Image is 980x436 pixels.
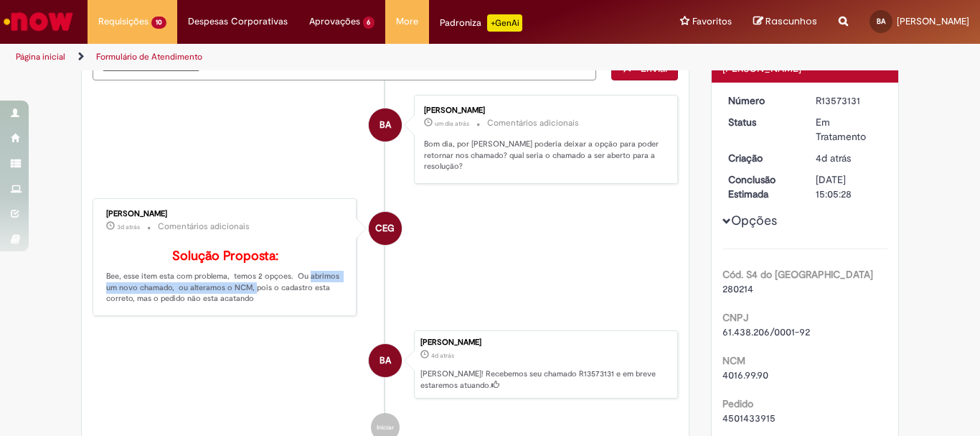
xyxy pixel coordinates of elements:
[380,343,391,378] span: BA
[487,117,579,129] small: Comentários adicionais
[877,17,885,26] span: BA
[722,325,810,338] span: 61.438.206/0001-92
[93,330,678,399] li: Beatriz Alves
[396,14,418,29] span: More
[369,108,402,142] div: Beatriz Alves
[106,249,345,305] p: Bee, esse item esta com problema, temos 2 opçoes. Ou abrimos um novo chamado, ou alteramos o NCM,...
[722,397,753,410] b: Pedido
[722,354,745,367] b: NCM
[172,248,278,264] b: Solução Proposta:
[487,14,522,32] p: +GenAi
[106,210,345,218] div: [PERSON_NAME]
[440,14,522,32] div: Padroniza
[897,15,969,27] span: [PERSON_NAME]
[117,223,140,231] time: 29/09/2025 11:18:55
[816,152,851,164] time: 27/09/2025 14:22:10
[369,344,402,377] div: Beatriz Alves
[98,14,149,29] span: Requisições
[424,139,663,172] p: Bom dia, por [PERSON_NAME] poderia deixar a opção para poder retornar nos chamado? qual seria o c...
[431,351,454,360] span: 4d atrás
[420,368,670,391] p: [PERSON_NAME]! Recebemos seu chamado R13573131 e em breve estaremos atuando.
[1,7,75,36] img: ServiceNow
[420,338,670,347] div: [PERSON_NAME]
[722,282,753,295] span: 280214
[765,14,817,28] span: Rascunhos
[16,51,65,62] a: Página inicial
[816,115,882,144] div: Em Tratamento
[816,93,882,108] div: R13573131
[151,17,166,29] span: 10
[363,17,375,29] span: 6
[375,211,395,246] span: CEG
[435,119,469,128] time: 30/09/2025 10:24:23
[11,44,643,70] ul: Trilhas de página
[369,212,402,245] div: Cristiano Eduardo Gomes Fernandes
[722,368,768,381] span: 4016.99.90
[816,172,882,201] div: [DATE] 15:05:28
[717,115,806,129] dt: Status
[717,93,806,108] dt: Número
[722,412,776,425] span: 4501433915
[717,172,806,201] dt: Conclusão Estimada
[816,151,882,165] div: 27/09/2025 14:22:10
[158,221,250,233] small: Comentários adicionais
[722,268,873,281] b: Cód. S4 do [GEOGRAPHIC_DATA]
[692,14,732,29] span: Favoritos
[717,151,806,165] dt: Criação
[188,14,288,29] span: Despesas Corporativas
[816,152,851,164] span: 4d atrás
[431,351,454,360] time: 27/09/2025 14:22:10
[424,106,663,115] div: [PERSON_NAME]
[435,119,469,128] span: um dia atrás
[117,223,140,231] span: 3d atrás
[96,51,202,62] a: Formulário de Atendimento
[641,62,669,75] span: Enviar
[753,15,817,29] a: Rascunhos
[722,311,748,324] b: CNPJ
[380,108,391,142] span: BA
[309,14,360,29] span: Aprovações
